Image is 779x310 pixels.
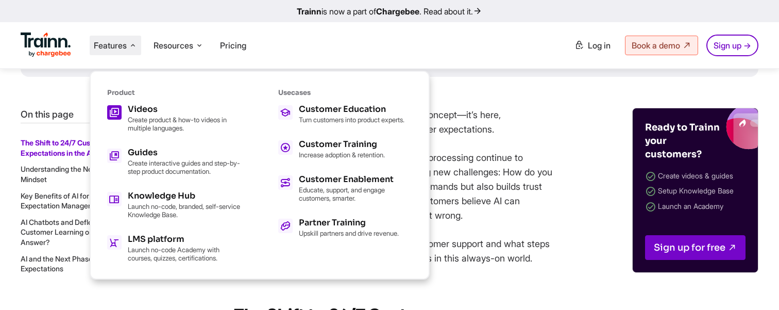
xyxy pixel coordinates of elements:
[654,108,758,150] img: Trainn blogs
[21,108,155,121] p: On this page
[154,40,193,51] span: Resources
[128,202,241,219] p: Launch no-code, branded, self-service Knowledge Base.
[299,175,412,184] h5: Customer Enablement
[128,159,241,175] p: Create interactive guides and step-by-step product documentation.
[21,165,132,184] a: Understanding the New Customer Mindset
[645,121,722,161] h4: Ready to Trainn your customers?
[128,149,241,157] h5: Guides
[645,184,746,199] li: Setup Knowledge Base
[107,192,241,219] a: Knowledge Hub Launch no-code, branded, self-service Knowledge Base.
[94,40,127,51] span: Features
[128,246,241,262] p: Launch no-code Academy with courses, quizzes, certifications.
[588,40,611,51] span: Log in
[299,151,385,159] p: Increase adoption & retention.
[128,105,241,113] h5: Videos
[278,140,412,159] a: Customer Training Increase adoption & retention.
[625,36,698,55] a: Book a demo
[706,35,758,56] a: Sign up →
[645,169,746,184] li: Create videos & guides
[107,235,241,262] a: LMS platform Launch no-code Academy with courses, quizzes, certifications.
[220,40,246,51] a: Pricing
[299,105,404,113] h5: Customer Education
[21,138,117,157] a: The Shift to 24/7 Customer Expectations in the Age of AI
[727,260,779,310] iframe: Chat Widget
[21,254,135,273] a: AI and the Next Phase of Customer Expectations
[632,40,680,51] span: Book a demo
[128,192,241,200] h5: Knowledge Hub
[645,200,746,215] li: Launch an Academy
[299,186,412,202] p: Educate, support, and engage customers, smarter.
[107,149,241,175] a: Guides Create interactive guides and step-by-step product documentation.
[299,140,385,149] h5: Customer Training
[376,6,419,17] b: Chargebee
[128,116,241,132] p: Create product & how-to videos in multiple languages.
[299,229,399,237] p: Upskill partners and drive revenue.
[568,36,617,55] a: Log in
[21,32,71,57] img: Trainn Logo
[299,116,404,124] p: Turn customers into product experts.
[107,105,241,132] a: Videos Create product & how-to videos in multiple languages.
[278,88,412,97] h6: Usecases
[278,105,412,124] a: Customer Education Turn customers into product experts.
[21,218,143,247] a: AI Chatbots and Deflection: Is Your Customer Learning or Just Getting an Answer?
[21,191,123,210] a: Key Benefits of AI for Customer Expectation Management
[278,219,412,237] a: Partner Training Upskill partners and drive revenue.
[107,88,241,97] h6: Product
[297,6,321,17] b: Trainn
[645,235,746,260] a: Sign up for free
[299,219,399,227] h5: Partner Training
[278,175,412,202] a: Customer Enablement Educate, support, and engage customers, smarter.
[128,235,241,243] h5: LMS platform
